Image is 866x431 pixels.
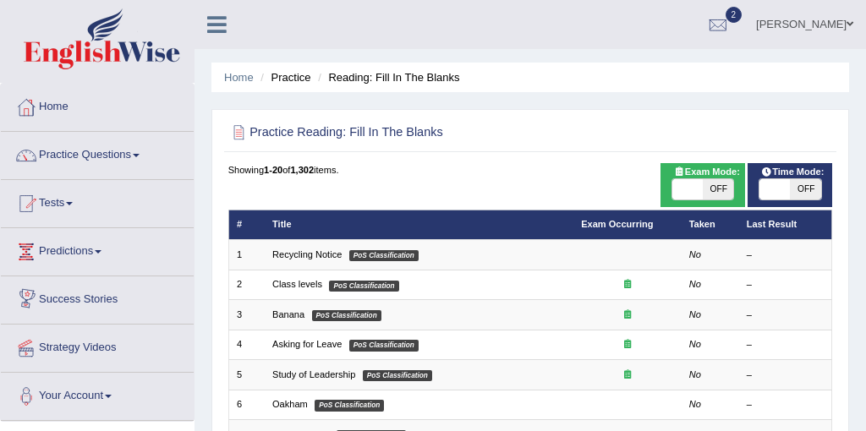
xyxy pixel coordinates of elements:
li: Reading: Fill In The Blanks [314,69,459,85]
em: No [689,309,701,319]
td: 3 [228,300,265,330]
th: Title [265,210,573,239]
em: No [689,399,701,409]
em: No [689,369,701,379]
em: No [689,339,701,349]
div: Exam occurring question [581,278,673,292]
em: PoS Classification [363,370,432,381]
th: # [228,210,265,239]
span: 2 [726,7,743,23]
a: Home [224,71,254,84]
a: Banana [272,309,304,319]
span: OFF [703,179,733,199]
em: PoS Classification [329,281,398,292]
div: – [747,398,824,412]
b: 1-20 [264,165,282,175]
em: No [689,279,701,289]
a: Home [1,84,194,126]
div: Showing of items. [228,163,833,177]
div: Exam occurring question [581,338,673,352]
em: PoS Classification [315,400,384,411]
span: Time Mode: [755,165,830,180]
a: Success Stories [1,276,194,319]
a: Practice Questions [1,132,194,174]
div: – [747,368,824,382]
b: 1,302 [290,165,314,175]
th: Taken [681,210,738,239]
div: Exam occurring question [581,368,673,382]
span: Exam Mode: [667,165,745,180]
a: Strategy Videos [1,325,194,367]
a: Exam Occurring [581,219,653,229]
td: 6 [228,390,265,419]
li: Practice [256,69,310,85]
em: PoS Classification [312,310,381,321]
td: 5 [228,360,265,390]
a: Oakham [272,399,308,409]
div: Exam occurring question [581,308,673,322]
div: – [747,338,824,352]
em: PoS Classification [349,250,419,261]
span: OFF [790,179,820,199]
a: Class levels [272,279,322,289]
em: No [689,249,701,259]
td: 2 [228,270,265,299]
th: Last Result [738,210,832,239]
a: Recycling Notice [272,249,342,259]
td: 1 [228,240,265,270]
td: 4 [228,330,265,359]
h2: Practice Reading: Fill In The Blanks [228,122,603,144]
em: PoS Classification [349,340,419,351]
a: Your Account [1,373,194,415]
div: – [747,248,824,262]
a: Tests [1,180,194,222]
div: Show exams occurring in exams [660,163,745,207]
div: – [747,278,824,292]
a: Predictions [1,228,194,270]
a: Asking for Leave [272,339,342,349]
a: Study of Leadership [272,369,355,379]
div: – [747,308,824,322]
